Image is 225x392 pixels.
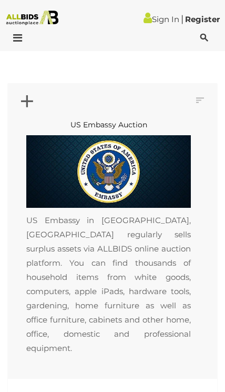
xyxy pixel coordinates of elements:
h3: US Embassy Auction [26,121,191,129]
a: Sign In [144,14,179,24]
span: | [181,13,183,25]
p: US Embassy in [GEOGRAPHIC_DATA], [GEOGRAPHIC_DATA] regularly sells surplus assets via ALLBIDS onl... [26,213,191,355]
img: us-embassy-sale-large.jpg [26,135,191,208]
img: Allbids.com.au [3,11,61,25]
a: Register [185,14,220,24]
